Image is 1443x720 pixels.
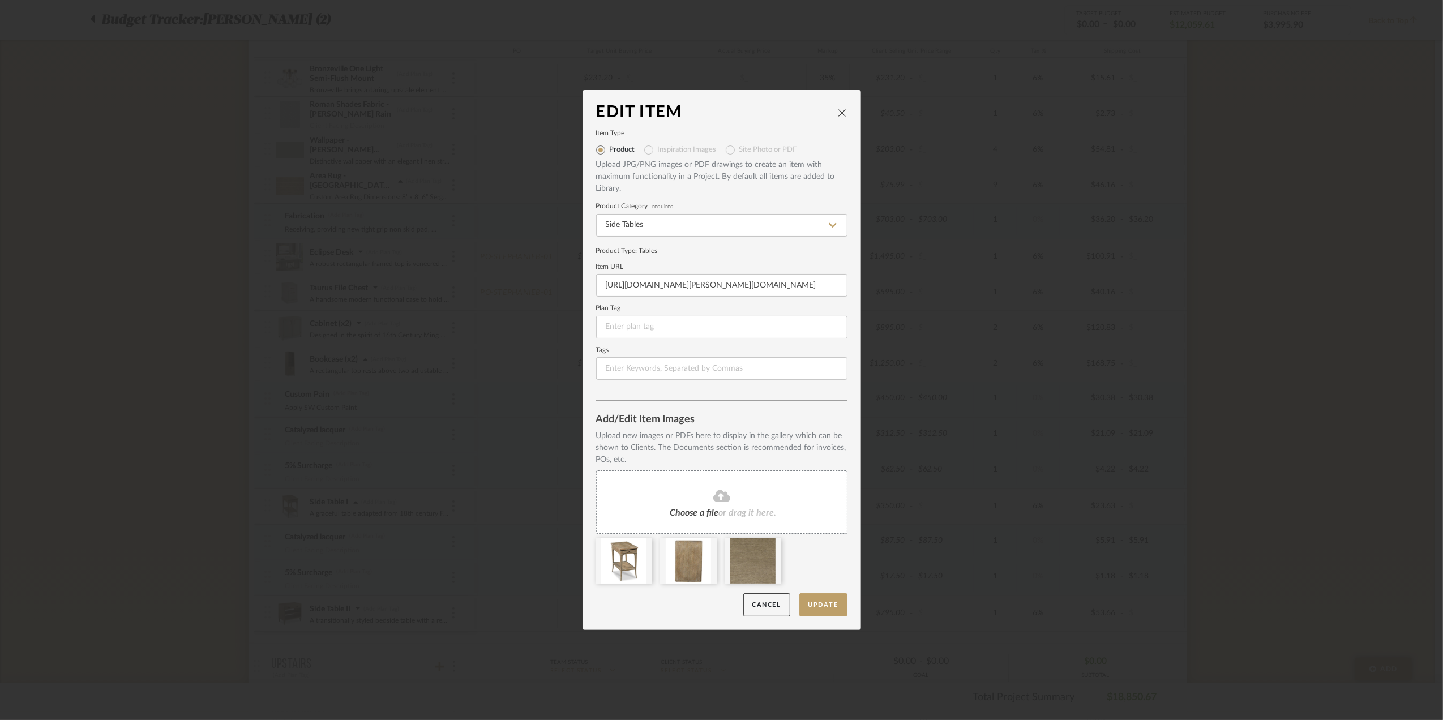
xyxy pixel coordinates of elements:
span: required [653,204,674,209]
label: Item URL [596,264,847,270]
label: Item Type [596,131,847,136]
mat-radio-group: Select item type [596,141,847,159]
div: Upload JPG/PNG images or PDF drawings to create an item with maximum functionality in a Project. ... [596,159,847,195]
div: Edit Item [596,104,837,122]
input: Enter URL [596,274,847,297]
label: Tags [596,348,847,353]
label: Product [610,145,635,155]
div: Product Type [596,246,847,256]
div: Upload new images or PDFs here to display in the gallery which can be shown to Clients. The Docum... [596,430,847,466]
label: Product Category [596,204,847,209]
span: : Tables [636,247,658,254]
button: Cancel [743,593,790,616]
label: Plan Tag [596,306,847,311]
button: Update [799,593,847,616]
span: Choose a file [670,508,719,517]
input: Enter plan tag [596,316,847,338]
span: or drag it here. [719,508,777,517]
input: Enter Keywords, Separated by Commas [596,357,847,380]
button: close [837,108,847,118]
div: Add/Edit Item Images [596,414,847,426]
input: Type a category to search and select [596,214,847,237]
